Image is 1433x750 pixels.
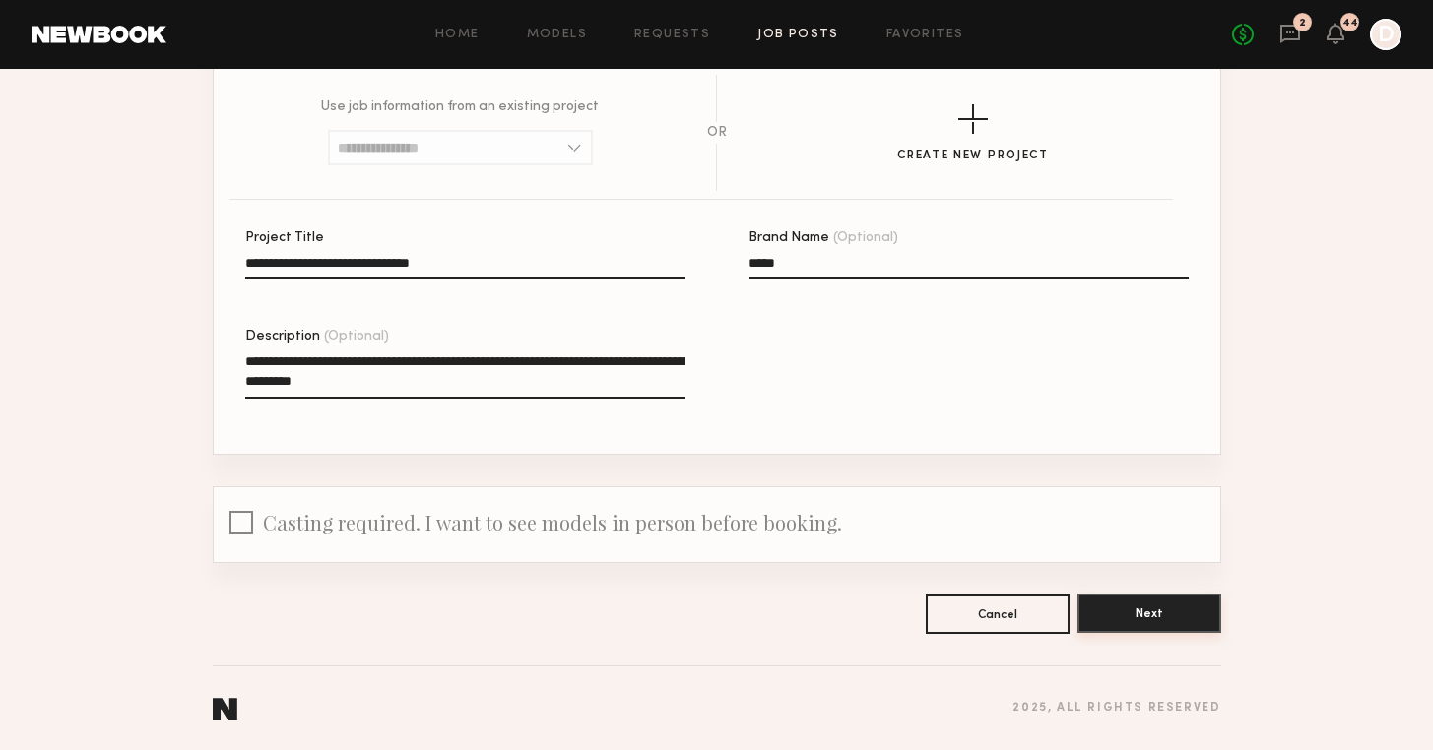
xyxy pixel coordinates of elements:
[926,594,1070,634] button: Cancel
[634,29,710,41] a: Requests
[1077,594,1221,633] button: Next
[324,330,389,344] span: (Optional)
[897,104,1049,162] button: Create New Project
[1370,19,1401,50] a: D
[245,256,685,279] input: Project Title
[749,256,1189,279] input: Brand Name(Optional)
[707,126,727,140] div: OR
[1279,23,1301,47] a: 2
[833,231,898,245] span: (Optional)
[245,231,685,245] div: Project Title
[527,29,587,41] a: Models
[435,29,480,41] a: Home
[321,100,599,114] p: Use job information from an existing project
[886,29,964,41] a: Favorites
[1012,702,1220,715] div: 2025 , all rights reserved
[749,231,1189,245] div: Brand Name
[1342,18,1358,29] div: 44
[245,330,685,344] div: Description
[263,509,842,535] span: Casting required. I want to see models in person before booking.
[1299,18,1306,29] div: 2
[757,29,839,41] a: Job Posts
[897,150,1049,162] div: Create New Project
[245,351,685,399] textarea: Description(Optional)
